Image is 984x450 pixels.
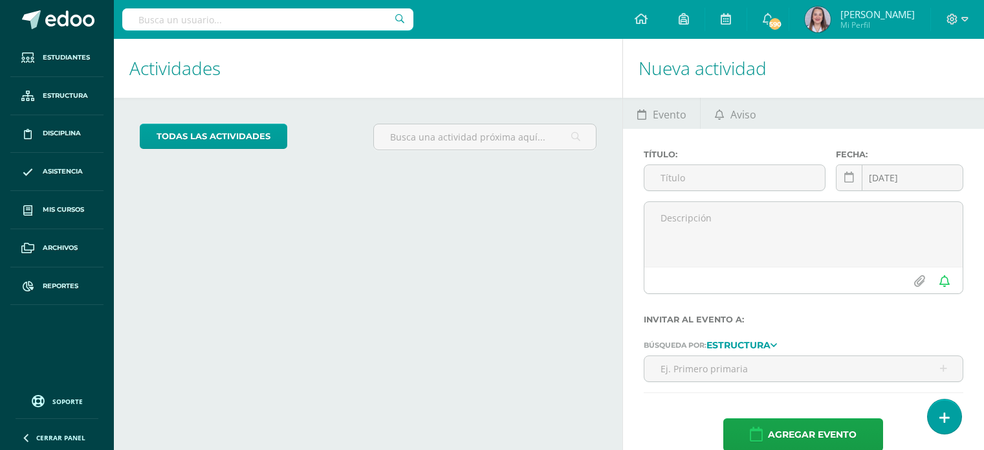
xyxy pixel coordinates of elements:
span: Asistencia [43,166,83,177]
span: Archivos [43,243,78,253]
a: Reportes [10,267,104,306]
span: Soporte [52,397,83,406]
span: Reportes [43,281,78,291]
strong: Estructura [706,339,771,351]
h1: Nueva actividad [639,39,968,98]
input: Título [644,165,825,190]
a: todas las Actividades [140,124,287,149]
a: Estructura [706,340,777,349]
span: Estructura [43,91,88,101]
a: Soporte [16,392,98,409]
span: Aviso [730,99,756,130]
span: Cerrar panel [36,433,85,442]
a: Archivos [10,229,104,267]
input: Busca un usuario... [122,8,413,30]
a: Disciplina [10,115,104,153]
label: Fecha: [836,150,963,159]
span: Mis cursos [43,205,84,215]
span: Búsqueda por: [644,341,706,350]
input: Fecha de entrega [836,165,963,190]
a: Evento [623,98,700,129]
img: f9711090296037b085c033ea50106f78.png [805,6,831,32]
a: Aviso [701,98,770,129]
label: Título: [644,150,826,159]
span: Disciplina [43,128,81,139]
span: Evento [653,99,686,130]
input: Ej. Primero primaria [644,356,963,381]
span: [PERSON_NAME] [840,8,915,21]
a: Estructura [10,77,104,115]
span: Estudiantes [43,52,90,63]
span: Mi Perfil [840,19,915,30]
a: Asistencia [10,153,104,191]
label: Invitar al evento a: [644,315,963,324]
span: 590 [768,17,782,31]
input: Busca una actividad próxima aquí... [374,124,596,150]
a: Mis cursos [10,191,104,229]
h1: Actividades [129,39,607,98]
a: Estudiantes [10,39,104,77]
